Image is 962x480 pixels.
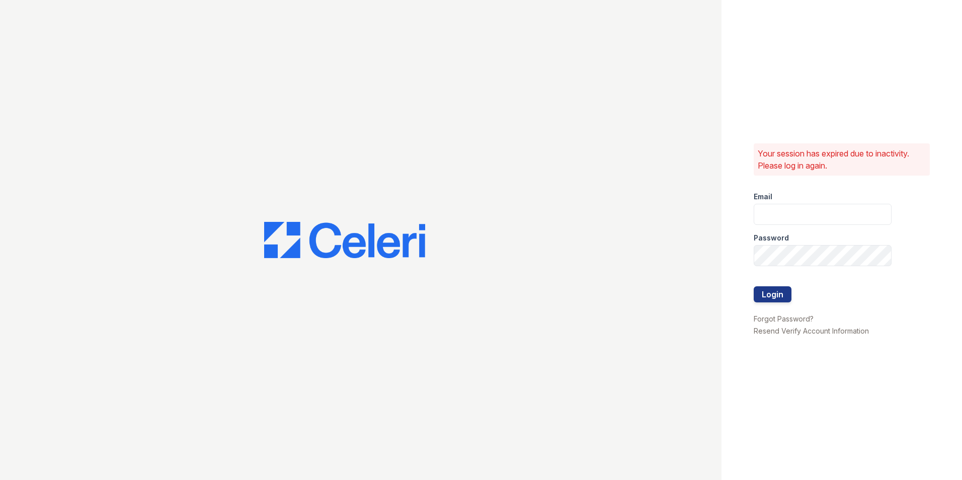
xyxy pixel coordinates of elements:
[754,327,869,335] a: Resend Verify Account Information
[758,147,926,172] p: Your session has expired due to inactivity. Please log in again.
[754,286,791,302] button: Login
[754,314,814,323] a: Forgot Password?
[264,222,425,258] img: CE_Logo_Blue-a8612792a0a2168367f1c8372b55b34899dd931a85d93a1a3d3e32e68fde9ad4.png
[754,192,772,202] label: Email
[754,233,789,243] label: Password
